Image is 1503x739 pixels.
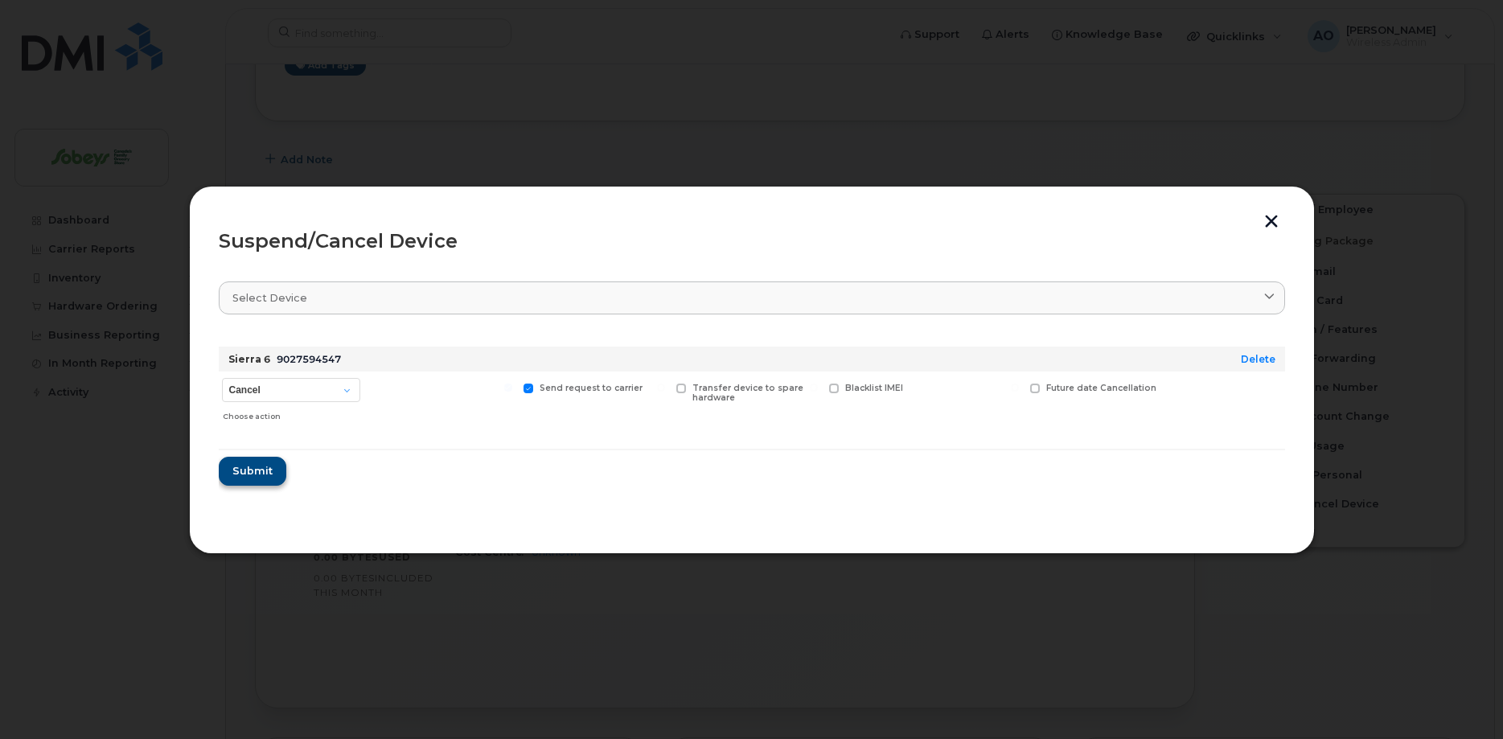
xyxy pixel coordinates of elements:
[219,281,1285,314] a: Select device
[228,353,270,365] strong: Sierra 6
[1011,384,1019,392] input: Future date Cancellation
[1046,383,1156,393] span: Future date Cancellation
[223,404,359,423] div: Choose action
[219,457,286,486] button: Submit
[277,353,341,365] span: 9027594547
[504,384,512,392] input: Send request to carrier
[232,463,273,478] span: Submit
[1241,353,1275,365] a: Delete
[810,384,818,392] input: Blacklist IMEI
[845,383,903,393] span: Blacklist IMEI
[232,290,307,306] span: Select device
[540,383,643,393] span: Send request to carrier
[219,232,1285,251] div: Suspend/Cancel Device
[692,383,803,404] span: Transfer device to spare hardware
[657,384,665,392] input: Transfer device to spare hardware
